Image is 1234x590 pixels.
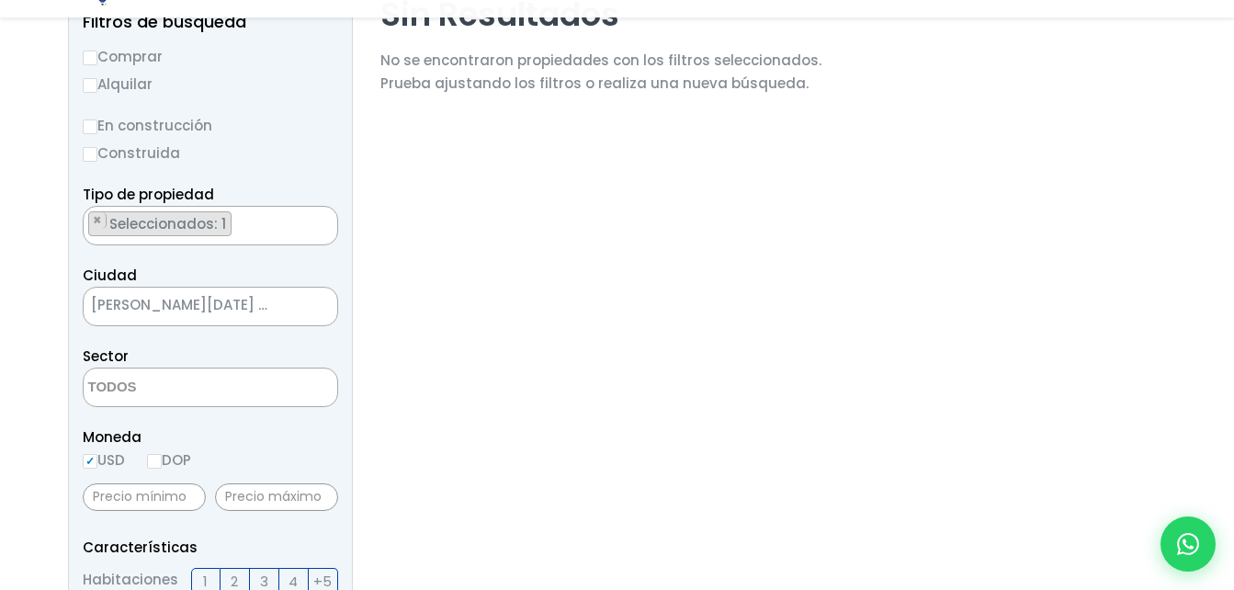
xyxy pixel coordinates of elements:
[88,211,232,236] li: CASA
[83,483,206,511] input: Precio mínimo
[83,346,129,366] span: Sector
[83,425,338,448] span: Moneda
[215,483,338,511] input: Precio máximo
[83,142,338,165] label: Construida
[310,299,319,315] span: ×
[147,454,162,469] input: DOP
[83,13,338,31] h2: Filtros de búsqueda
[83,114,338,137] label: En construcción
[83,45,338,68] label: Comprar
[318,212,327,229] span: ×
[108,214,231,233] span: Seleccionados: 1
[84,207,94,246] textarea: Search
[84,292,291,318] span: SANTO DOMINGO ESTE
[83,78,97,93] input: Alquilar
[380,49,821,95] p: No se encontraron propiedades con los filtros seleccionados. Prueba ajustando los filtros o reali...
[83,454,97,469] input: USD
[93,212,102,229] span: ×
[83,119,97,134] input: En construcción
[89,212,107,229] button: Remove item
[83,73,338,96] label: Alquilar
[291,292,319,322] button: Remove all items
[83,147,97,162] input: Construida
[83,185,214,204] span: Tipo de propiedad
[83,536,338,559] p: Características
[147,448,191,471] label: DOP
[83,51,97,65] input: Comprar
[83,448,125,471] label: USD
[317,211,328,230] button: Remove all items
[84,369,262,408] textarea: Search
[83,287,338,326] span: SANTO DOMINGO ESTE
[83,266,137,285] span: Ciudad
